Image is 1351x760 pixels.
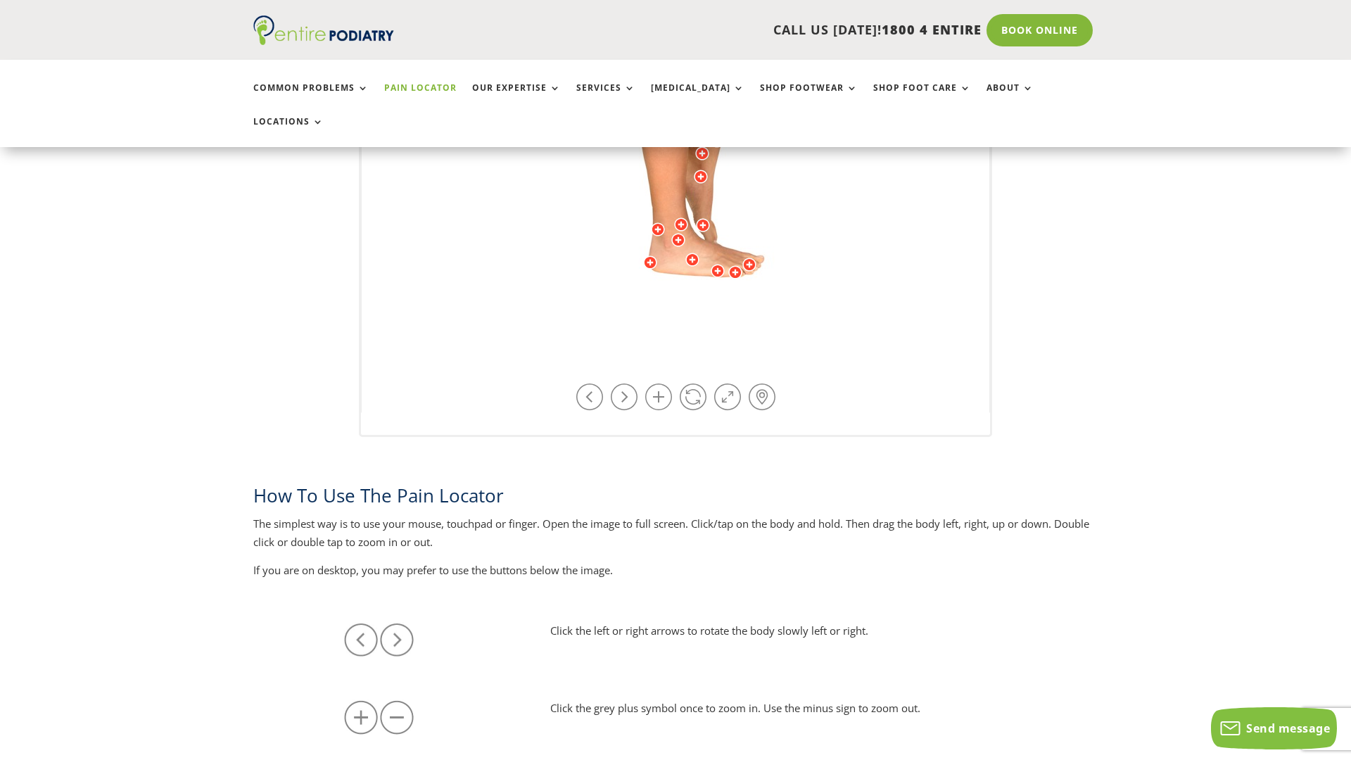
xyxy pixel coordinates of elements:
span: Send message [1246,721,1330,736]
p: The simplest way is to use your mouse, touchpad or finger. Open the image to full screen. Click/t... [253,515,1098,562]
p: If you are on desktop, you may prefer to use the buttons below the image. [253,562,1098,580]
img: left-right-arrows [343,622,414,658]
a: Locations [253,117,324,147]
a: Common Problems [253,83,369,113]
img: zoom-in-zoom-out [343,699,414,735]
a: Shop Foot Care [873,83,971,113]
a: Rotate left [576,384,603,410]
p: Click the grey plus symbol once to zoom in. Use the minus sign to zoom out. [550,699,988,718]
a: Rotate right [611,384,638,410]
a: Services [576,83,635,113]
a: Our Expertise [472,83,561,113]
p: CALL US [DATE]! [448,21,982,39]
a: Full Screen on / off [714,384,741,410]
a: Pain Locator [384,83,457,113]
a: [MEDICAL_DATA] [651,83,744,113]
a: Hot-spots on / off [749,384,775,410]
a: Entire Podiatry [253,34,394,48]
a: Zoom in / out [645,384,672,410]
a: About [987,83,1034,113]
a: Play / Stop [680,384,706,410]
a: Shop Footwear [760,83,858,113]
img: logo (1) [253,15,394,45]
a: Book Online [987,14,1093,46]
h2: How To Use The Pain Locator [253,483,1098,515]
p: Click the left or right arrows to rotate the body slowly left or right. [550,622,988,640]
button: Send message [1211,707,1337,749]
span: 1800 4 ENTIRE [882,21,982,38]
